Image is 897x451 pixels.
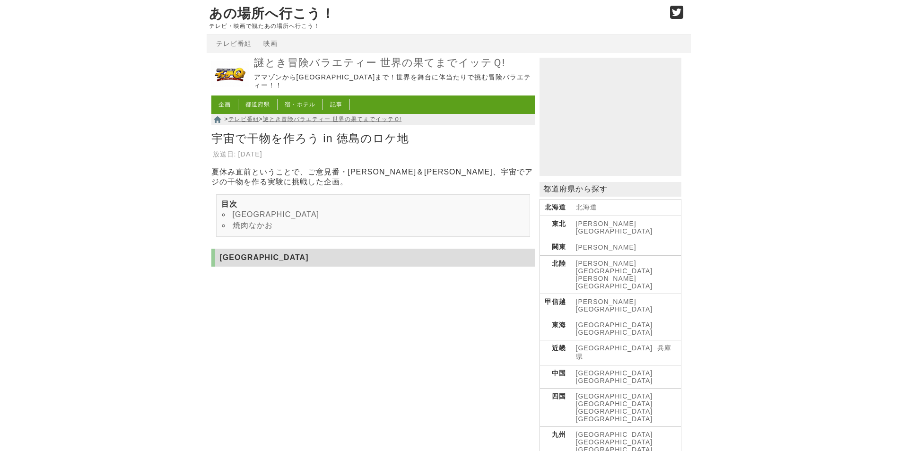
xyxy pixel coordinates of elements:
a: 企画 [218,101,231,108]
h1: 宇宙で干物を作ろう in 徳島のロケ地 [211,129,535,148]
a: Twitter (@go_thesights) [670,11,684,19]
iframe: Advertisement [540,58,681,176]
th: 東海 [540,317,571,340]
th: 放送日: [212,149,237,159]
a: 宿・ホテル [285,101,315,108]
a: [PERSON_NAME] [576,243,636,251]
th: 北海道 [540,199,571,216]
a: 謎とき冒険バラエティー 世界の果てまでイッテＱ! [211,87,249,95]
a: [GEOGRAPHIC_DATA] [576,408,653,415]
h2: [GEOGRAPHIC_DATA] [211,249,535,267]
th: 北陸 [540,256,571,294]
a: 焼肉なかお [233,221,273,229]
a: 映画 [263,40,278,47]
a: 都道府県 [245,101,270,108]
a: 謎とき冒険バラエティー 世界の果てまでイッテＱ! [254,56,532,70]
a: テレビ番組 [216,40,252,47]
a: [GEOGRAPHIC_DATA] [576,438,653,446]
a: [GEOGRAPHIC_DATA] [576,415,653,423]
a: [PERSON_NAME][GEOGRAPHIC_DATA] [576,298,653,313]
img: 謎とき冒険バラエティー 世界の果てまでイッテＱ! [211,55,249,93]
a: [GEOGRAPHIC_DATA] [576,377,653,384]
a: [GEOGRAPHIC_DATA] [576,329,653,336]
a: [PERSON_NAME][GEOGRAPHIC_DATA] [576,220,653,235]
a: [PERSON_NAME][GEOGRAPHIC_DATA] [576,275,653,290]
th: 関東 [540,239,571,256]
p: テレビ・映画で観たあの場所へ行こう！ [209,23,660,29]
a: 謎とき冒険バラエティー 世界の果てまでイッテＱ! [263,116,402,122]
a: あの場所へ行こう！ [209,6,335,21]
a: 記事 [330,101,342,108]
th: 近畿 [540,340,571,365]
a: [GEOGRAPHIC_DATA] [576,321,653,329]
p: 夏休み直前ということで、ご意見番・[PERSON_NAME]＆[PERSON_NAME]、宇宙でアジの干物を作る実験に挑戦した企画。 [211,167,535,187]
a: [GEOGRAPHIC_DATA] [576,369,653,377]
a: 北海道 [576,203,597,211]
td: [DATE] [238,149,263,159]
a: テレビ番組 [228,116,259,122]
a: [GEOGRAPHIC_DATA] [233,210,320,218]
a: [PERSON_NAME][GEOGRAPHIC_DATA] [576,260,653,275]
p: 都道府県から探す [540,182,681,197]
th: 中国 [540,365,571,389]
a: [GEOGRAPHIC_DATA] [576,400,653,408]
th: 甲信越 [540,294,571,317]
a: [GEOGRAPHIC_DATA] [576,344,653,352]
p: アマゾンから[GEOGRAPHIC_DATA]まで！世界を舞台に体当たりで挑む冒険バラエティー！！ [254,73,532,90]
a: [GEOGRAPHIC_DATA] [576,392,653,400]
a: [GEOGRAPHIC_DATA] [576,431,653,438]
th: 四国 [540,389,571,427]
nav: > > [211,114,535,125]
th: 東北 [540,216,571,239]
